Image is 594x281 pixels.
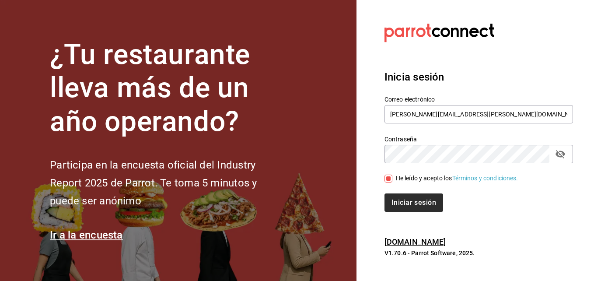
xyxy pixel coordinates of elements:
[50,156,286,210] h2: Participa en la encuesta oficial del Industry Report 2025 de Parrot. Te toma 5 minutos y puede se...
[452,175,518,182] a: Términos y condiciones.
[384,69,573,85] h3: Inicia sesión
[396,174,518,183] div: He leído y acepto los
[384,193,443,212] button: Iniciar sesión
[384,237,446,246] a: [DOMAIN_NAME]
[50,229,123,241] a: Ir a la encuesta
[384,105,573,123] input: Ingresa tu correo electrónico
[384,249,573,257] p: V1.70.6 - Parrot Software, 2025.
[553,147,568,162] button: passwordField
[384,96,573,102] label: Correo electrónico
[50,38,286,139] h1: ¿Tu restaurante lleva más de un año operando?
[384,136,573,142] label: Contraseña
